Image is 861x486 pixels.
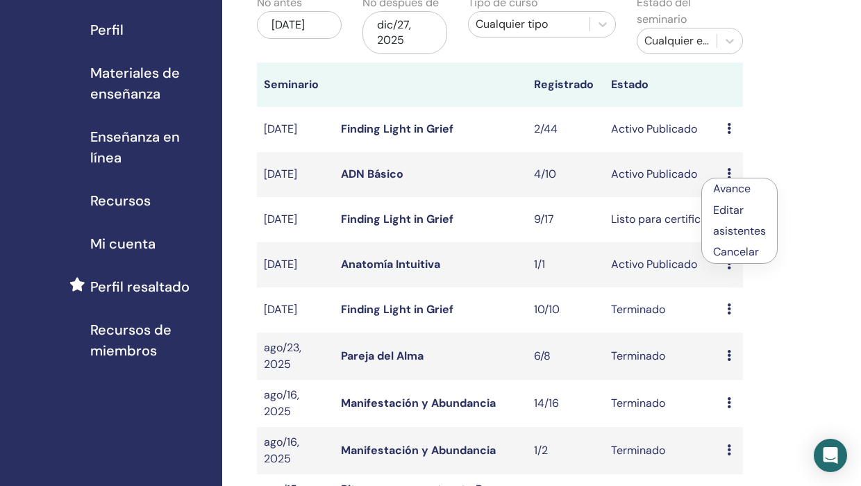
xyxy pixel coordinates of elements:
th: Estado [604,62,720,107]
th: Registrado [527,62,604,107]
td: 6/8 [527,333,604,380]
span: Perfil resaltado [90,276,190,297]
a: Pareja del Alma [341,349,424,363]
td: Activo Publicado [604,242,720,287]
th: Seminario [257,62,334,107]
a: Manifestación y Abundancia [341,443,496,458]
span: Perfil [90,19,124,40]
span: Materiales de enseñanza [90,62,211,104]
td: 9/17 [527,197,604,242]
span: Mi cuenta [90,233,156,254]
td: Terminado [604,380,720,427]
td: [DATE] [257,242,334,287]
a: Finding Light in Grief [341,302,453,317]
td: 1/1 [527,242,604,287]
p: Cancelar [713,244,766,260]
a: ADN Básico [341,167,403,181]
td: 4/10 [527,152,604,197]
a: Manifestación y Abundancia [341,396,496,410]
div: Cualquier estatus [644,33,710,49]
span: Recursos de miembros [90,319,211,361]
a: Finding Light in Grief [341,212,453,226]
td: ago/16, 2025 [257,380,334,427]
td: Terminado [604,287,720,333]
td: Activo Publicado [604,107,720,152]
div: dic/27, 2025 [362,11,447,54]
td: [DATE] [257,287,334,333]
a: Editar [713,203,744,217]
td: Terminado [604,427,720,474]
td: Activo Publicado [604,152,720,197]
td: 2/44 [527,107,604,152]
td: Terminado [604,333,720,380]
td: [DATE] [257,197,334,242]
td: ago/23, 2025 [257,333,334,380]
div: [DATE] [257,11,342,39]
a: Avance [713,181,751,196]
td: [DATE] [257,107,334,152]
span: Enseñanza en línea [90,126,211,168]
div: Open Intercom Messenger [814,439,847,472]
span: Recursos [90,190,151,211]
a: Finding Light in Grief [341,121,453,136]
td: Listo para certificar [604,197,720,242]
td: ago/16, 2025 [257,427,334,474]
a: Anatomía Intuitiva [341,257,440,271]
td: [DATE] [257,152,334,197]
td: 14/16 [527,380,604,427]
td: 10/10 [527,287,604,333]
a: asistentes [713,224,766,238]
div: Cualquier tipo [476,16,583,33]
td: 1/2 [527,427,604,474]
